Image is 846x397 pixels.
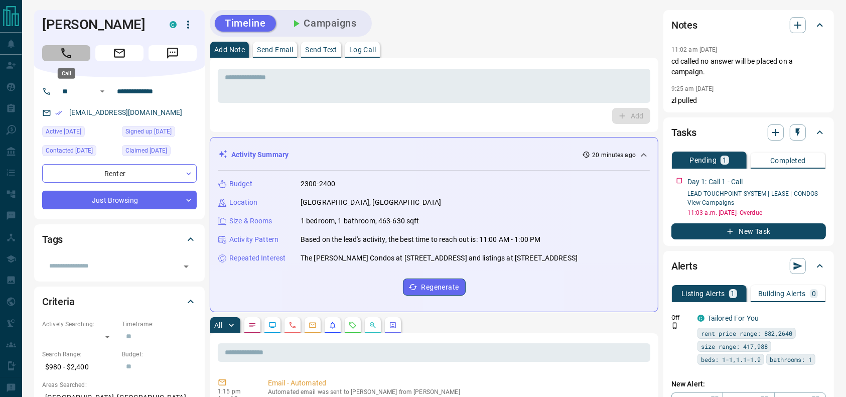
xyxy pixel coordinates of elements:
[218,146,650,164] div: Activity Summary20 minutes ago
[69,108,183,116] a: [EMAIL_ADDRESS][DOMAIN_NAME]
[770,354,812,364] span: bathrooms: 1
[55,109,62,116] svg: Email Verified
[125,146,167,156] span: Claimed [DATE]
[214,46,245,53] p: Add Note
[701,328,792,338] span: rent price range: 882,2640
[812,290,816,297] p: 0
[229,234,278,245] p: Activity Pattern
[229,179,252,189] p: Budget
[349,321,357,329] svg: Requests
[42,126,117,140] div: Tue Aug 12 2025
[403,279,466,296] button: Regenerate
[687,190,820,206] a: LEAD TOUCHPOINT SYSTEM | LEASE | CONDOS- View Campaigns
[229,253,286,263] p: Repeated Interest
[268,321,276,329] svg: Lead Browsing Activity
[389,321,397,329] svg: Agent Actions
[42,164,197,183] div: Renter
[758,290,806,297] p: Building Alerts
[697,315,704,322] div: condos.ca
[681,290,725,297] p: Listing Alerts
[170,21,177,28] div: condos.ca
[349,46,376,53] p: Log Call
[149,45,197,61] span: Message
[723,157,727,164] p: 1
[268,388,646,395] p: Automated email was sent to [PERSON_NAME] from [PERSON_NAME]
[770,157,806,164] p: Completed
[122,145,197,159] div: Sun Aug 10 2025
[58,68,75,79] div: Call
[42,145,117,159] div: Mon Aug 11 2025
[122,126,197,140] div: Fri Aug 01 2025
[671,56,826,77] p: cd called no answer will be placed on a campaign.
[125,126,172,137] span: Signed up [DATE]
[301,179,335,189] p: 2300-2400
[214,322,222,329] p: All
[689,157,717,164] p: Pending
[268,378,646,388] p: Email - Automated
[301,197,442,208] p: [GEOGRAPHIC_DATA], [GEOGRAPHIC_DATA]
[671,85,714,92] p: 9:25 am [DATE]
[96,85,108,97] button: Open
[42,290,197,314] div: Criteria
[218,388,253,395] p: 1:15 pm
[215,15,276,32] button: Timeline
[42,227,197,251] div: Tags
[671,313,691,322] p: Off
[46,146,93,156] span: Contacted [DATE]
[95,45,144,61] span: Email
[369,321,377,329] svg: Opportunities
[671,46,718,53] p: 11:02 am [DATE]
[671,95,826,106] p: zl pulled
[257,46,293,53] p: Send Email
[329,321,337,329] svg: Listing Alerts
[708,314,759,322] a: Tailored For You
[301,234,540,245] p: Based on the lead's activity, the best time to reach out is: 11:00 AM - 1:00 PM
[687,177,743,187] p: Day 1: Call 1 - Call
[671,13,826,37] div: Notes
[671,322,678,329] svg: Push Notification Only
[229,197,257,208] p: Location
[122,350,197,359] p: Budget:
[671,120,826,145] div: Tasks
[42,359,117,375] p: $980 - $2,400
[122,320,197,329] p: Timeframe:
[280,15,367,32] button: Campaigns
[46,126,81,137] span: Active [DATE]
[671,17,697,33] h2: Notes
[592,151,636,160] p: 20 minutes ago
[42,380,197,389] p: Areas Searched:
[289,321,297,329] svg: Calls
[671,254,826,278] div: Alerts
[671,223,826,239] button: New Task
[42,350,117,359] p: Search Range:
[671,379,826,389] p: New Alert:
[229,216,272,226] p: Size & Rooms
[179,259,193,274] button: Open
[42,294,75,310] h2: Criteria
[687,208,826,217] p: 11:03 a.m. [DATE] - Overdue
[301,253,578,263] p: The [PERSON_NAME] Condos at [STREET_ADDRESS] and listings at [STREET_ADDRESS]
[231,150,289,160] p: Activity Summary
[701,341,768,351] span: size range: 417,988
[305,46,337,53] p: Send Text
[309,321,317,329] svg: Emails
[42,320,117,329] p: Actively Searching:
[248,321,256,329] svg: Notes
[731,290,735,297] p: 1
[301,216,419,226] p: 1 bedroom, 1 bathroom, 463-630 sqft
[42,45,90,61] span: Call
[671,124,696,141] h2: Tasks
[701,354,761,364] span: beds: 1-1,1.1-1.9
[42,17,155,33] h1: [PERSON_NAME]
[42,231,63,247] h2: Tags
[671,258,697,274] h2: Alerts
[42,191,197,209] div: Just Browsing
